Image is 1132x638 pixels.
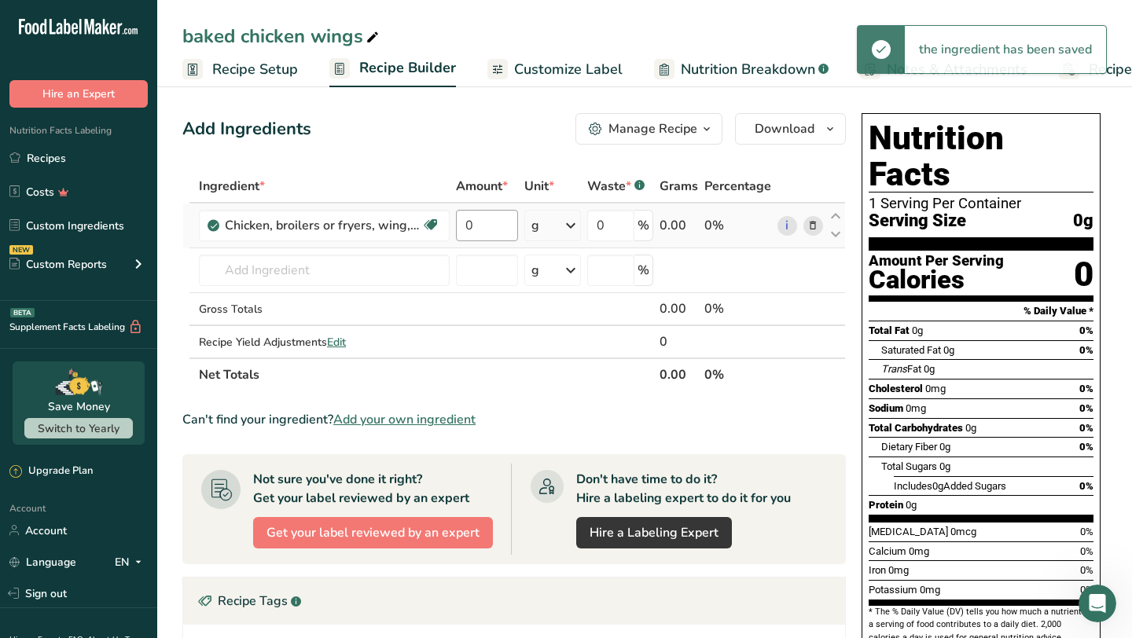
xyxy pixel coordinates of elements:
span: 0g [906,499,917,511]
div: Gross Totals [199,301,450,317]
th: Net Totals [196,357,656,390]
span: Dietary Fiber [881,441,937,453]
span: 0g [939,441,950,453]
iframe: Intercom live chat [1079,585,1116,622]
span: 0% [1080,584,1093,596]
span: 0mg [920,584,940,596]
span: 0g [924,363,935,375]
div: 0.00 [660,216,698,235]
button: Manage Recipe [575,113,722,145]
span: Get your label reviewed by an expert [266,523,480,542]
a: Nutrition Breakdown [654,52,829,87]
div: Don't have time to do it? Hire a labeling expert to do it for you [576,470,791,508]
span: Customize Label [514,59,623,80]
th: 0.00 [656,357,701,390]
button: Get your label reviewed by an expert [253,517,493,548]
span: 0mg [909,545,929,557]
div: Chicken, broilers or fryers, wing, meat and skin, cooked, roasted [225,216,421,235]
div: EN [115,552,148,571]
span: Fat [881,363,921,375]
section: % Daily Value * [869,302,1093,321]
div: Add Ingredients [182,116,311,142]
span: Cholesterol [869,383,923,394]
div: 1 Serving Per Container [869,196,1093,211]
span: Calcium [869,545,906,557]
div: baked chicken wings [182,22,382,50]
div: Calories [869,269,1004,291]
span: 0% [1080,545,1093,557]
span: Recipe Setup [212,59,298,80]
div: BETA [10,308,35,317]
h1: Nutrition Facts [869,120,1093,192]
span: 0% [1079,441,1093,453]
span: [MEDICAL_DATA] [869,526,948,537]
button: Download [735,113,846,145]
span: Total Sugars [881,460,937,472]
div: g [531,261,539,280]
div: NEW [9,245,33,255]
div: Save Money [48,398,110,415]
div: Waste [587,177,645,196]
span: Potassium [869,584,917,596]
div: g [531,216,539,235]
span: 0g [932,480,943,492]
span: Percentage [704,177,771,196]
span: 0% [1079,422,1093,434]
span: Amount [456,177,508,196]
span: 0g [965,422,976,434]
a: Language [9,548,76,576]
span: 0g [939,460,950,472]
div: Amount Per Serving [869,254,1004,269]
div: 0% [704,216,771,235]
div: 0% [704,299,771,318]
div: Custom Reports [9,256,107,273]
div: Recipe Tags [183,577,845,625]
div: Upgrade Plan [9,464,93,479]
div: Can't find your ingredient? [182,410,846,429]
span: Total Fat [869,324,910,336]
div: 0 [1074,254,1093,295]
span: 0% [1080,526,1093,537]
span: Saturated Fat [881,344,941,356]
div: Manage Recipe [608,119,697,138]
span: Edit [327,335,346,350]
span: 0% [1080,564,1093,576]
span: 0% [1079,480,1093,492]
span: Includes Added Sugars [894,480,1006,492]
a: Customize Label [487,52,623,87]
input: Add Ingredient [199,255,450,286]
div: the ingredient has been saved [905,26,1106,73]
a: Recipe Builder [329,50,456,88]
span: Ingredient [199,177,265,196]
span: Add your own ingredient [333,410,476,429]
span: Download [755,119,814,138]
a: Recipe Setup [182,52,298,87]
span: Nutrition Breakdown [681,59,815,80]
span: Grams [660,177,698,196]
a: i [777,216,797,236]
span: 0% [1079,383,1093,394]
i: Trans [881,363,907,375]
span: 0g [943,344,954,356]
span: 0mg [925,383,946,394]
span: Serving Size [869,211,966,231]
div: 0.00 [660,299,698,318]
span: Sodium [869,402,903,414]
button: Hire an Expert [9,80,148,108]
span: 0g [912,324,923,336]
span: Recipe Builder [359,57,456,79]
span: 0% [1079,402,1093,414]
span: Protein [869,499,903,511]
span: 0% [1079,324,1093,336]
div: Not sure you've done it right? Get your label reviewed by an expert [253,470,469,508]
a: Hire a Labeling Expert [576,517,732,548]
th: 0% [701,357,774,390]
span: 0% [1079,344,1093,356]
span: 0mg [906,402,926,414]
span: 0mcg [950,526,976,537]
div: 0 [660,332,698,351]
span: Switch to Yearly [38,421,119,436]
span: 0mg [888,564,909,576]
span: Iron [869,564,886,576]
span: 0g [1073,211,1093,231]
